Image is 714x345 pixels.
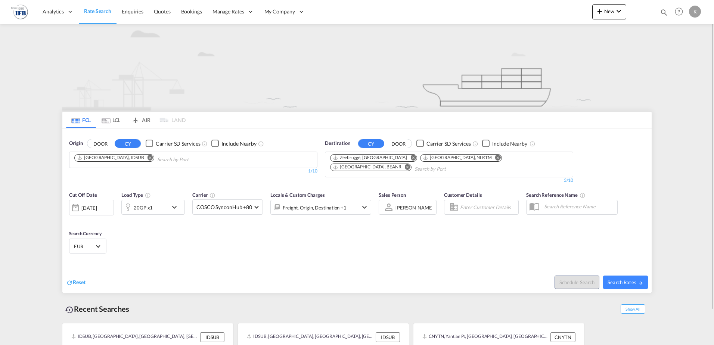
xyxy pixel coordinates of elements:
div: Recent Searches [62,301,132,317]
span: Search Rates [608,279,643,285]
md-icon: icon-chevron-down [360,203,369,212]
div: icon-magnify [660,8,668,19]
div: CNYTN, Yantian Pt, China, Greater China & Far East Asia, Asia Pacific [422,332,549,342]
span: Carrier [192,192,215,198]
div: Freight Origin Destination Factory Stuffingicon-chevron-down [270,200,371,215]
md-select: Select Currency: € EUREuro [73,241,102,252]
div: Help [673,5,689,19]
input: Search Reference Name [540,201,617,212]
md-icon: The selected Trucker/Carrierwill be displayed in the rate results If the rates are from another f... [209,192,215,198]
div: 20GP x1icon-chevron-down [121,200,185,215]
button: Search Ratesicon-arrow-right [603,276,648,289]
md-datepicker: Select [69,215,75,225]
span: Cut Off Date [69,192,97,198]
div: CNYTN [550,332,575,342]
div: Press delete to remove this chip. [333,164,403,170]
span: Show All [621,304,645,314]
div: IDSUB [200,332,224,342]
span: Manage Rates [212,8,244,15]
div: 20GP x1 [134,202,153,213]
div: 1/10 [69,168,317,174]
div: Freight Origin Destination Factory Stuffing [283,202,347,213]
button: Remove [400,164,411,171]
span: Search Currency [69,231,102,236]
span: Reset [73,279,86,285]
span: COSCO SynconHub +80 [196,203,252,211]
div: Include Nearby [492,140,527,147]
md-tab-item: AIR [126,112,156,128]
md-icon: Unchecked: Ignores neighbouring ports when fetching rates.Checked : Includes neighbouring ports w... [258,141,264,147]
md-icon: icon-airplane [131,116,140,121]
md-icon: icon-plus 400-fg [595,7,604,16]
button: Remove [490,155,502,162]
button: Note: By default Schedule search will only considerorigin ports, destination ports and cut off da... [555,276,599,289]
span: Destination [325,140,350,147]
md-chips-wrap: Chips container. Use arrow keys to select chips. [329,152,569,175]
div: IDSUB, Surabaya, Indonesia, South East Asia, Asia Pacific [71,332,198,342]
button: Remove [143,155,154,162]
md-icon: Your search will be saved by the below given name [580,192,586,198]
div: IDSUB, Surabaya, Indonesia, South East Asia, Asia Pacific [247,332,374,342]
div: Carrier SD Services [156,140,200,147]
img: new-FCL.png [62,24,652,111]
button: CY [115,139,141,148]
md-tab-item: FCL [66,112,96,128]
span: Rate Search [84,8,111,14]
div: Zeebrugge, BEZEE [333,155,407,161]
md-tab-item: LCL [96,112,126,128]
div: Surabaya, IDSUB [77,155,144,161]
md-pagination-wrapper: Use the left and right arrow keys to navigate between tabs [66,112,186,128]
md-checkbox: Checkbox No Ink [211,140,257,147]
span: My Company [264,8,295,15]
md-chips-wrap: Chips container. Use arrow keys to select chips. [73,152,231,166]
span: Customer Details [444,192,482,198]
md-icon: icon-magnify [660,8,668,16]
div: Antwerp, BEANR [333,164,401,170]
span: Load Type [121,192,151,198]
div: [DATE] [69,200,114,215]
span: Quotes [154,8,170,15]
md-checkbox: Checkbox No Ink [416,140,471,147]
md-icon: icon-chevron-down [614,7,623,16]
span: Sales Person [379,192,406,198]
button: icon-plus 400-fgNewicon-chevron-down [592,4,626,19]
md-select: Sales Person: Ken Coekaerts [395,202,434,213]
input: Chips input. [157,154,228,166]
div: Press delete to remove this chip. [333,155,409,161]
div: Carrier SD Services [426,140,471,147]
img: b4b53bb0256b11ee9ca18b7abc72fd7f.png [11,3,28,20]
md-checkbox: Checkbox No Ink [146,140,200,147]
div: 3/10 [325,177,573,184]
button: DOOR [87,139,114,148]
button: Remove [406,155,417,162]
input: Enter Customer Details [460,202,516,213]
div: IDSUB [376,332,400,342]
md-icon: Unchecked: Search for CY (Container Yard) services for all selected carriers.Checked : Search for... [472,141,478,147]
md-icon: icon-backup-restore [65,305,74,314]
div: Press delete to remove this chip. [423,155,493,161]
span: Origin [69,140,83,147]
span: Locals & Custom Charges [270,192,325,198]
span: EUR [74,243,95,250]
span: Bookings [181,8,202,15]
div: OriginDOOR CY Checkbox No InkUnchecked: Search for CY (Container Yard) services for all selected ... [62,128,652,293]
md-checkbox: Checkbox No Ink [482,140,527,147]
md-icon: icon-arrow-right [638,280,643,286]
md-icon: icon-refresh [66,279,73,286]
span: Analytics [43,8,64,15]
button: CY [358,139,384,148]
span: Search Reference Name [526,192,586,198]
md-icon: Unchecked: Search for CY (Container Yard) services for all selected carriers.Checked : Search for... [202,141,208,147]
div: icon-refreshReset [66,279,86,287]
div: Include Nearby [221,140,257,147]
span: New [595,8,623,14]
div: [PERSON_NAME] [395,205,434,211]
md-icon: icon-chevron-down [170,203,183,212]
div: K [689,6,701,18]
input: Chips input. [415,163,485,175]
span: Help [673,5,685,18]
button: DOOR [385,139,412,148]
div: [DATE] [81,205,97,211]
md-icon: Unchecked: Ignores neighbouring ports when fetching rates.Checked : Includes neighbouring ports w... [530,141,535,147]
